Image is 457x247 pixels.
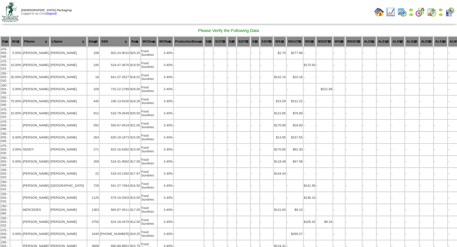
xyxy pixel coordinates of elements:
[377,36,391,47] th: ALS1O
[420,71,433,83] td: -
[100,63,129,67] div: 519-47-4676
[333,59,345,71] td: -
[251,108,259,119] td: -
[158,75,173,79] div: 3.40%
[88,87,99,91] div: 328
[214,47,227,59] td: -
[204,96,213,107] td: -
[316,47,333,59] td: -
[11,63,21,67] div: 10.00%
[434,84,448,95] td: -
[227,84,236,95] td: -
[174,132,204,143] td: -
[214,144,227,155] td: -
[11,148,21,151] div: 3.00%
[434,36,448,47] th: ALS3O
[362,120,376,131] td: -
[362,36,376,47] th: ALDS1
[397,7,407,17] img: calendarprod.gif
[434,47,448,59] td: -
[260,132,273,143] td: -
[274,112,286,115] div: $122.85
[287,75,303,79] div: $10.18
[405,132,419,143] td: -
[333,96,345,107] td: -
[158,87,173,91] div: 3.40%
[274,136,286,139] div: $13.95
[434,96,448,107] td: -
[88,75,99,79] div: 16
[204,36,213,47] th: S1$
[251,84,259,95] td: -
[346,120,362,131] td: -
[405,120,419,131] td: -
[130,136,140,139] div: $15.00
[391,71,404,83] td: -
[158,112,173,115] div: 3.40%
[434,59,448,71] td: -
[391,36,404,47] th: ALDS2
[2,2,18,22] img: zoroco-logo-small.webp
[333,120,345,131] td: -
[405,144,419,155] td: -
[11,136,21,139] div: 6.00%
[362,47,376,59] td: -
[274,51,286,55] div: $2.70
[304,84,316,95] td: -
[405,96,419,107] td: -
[22,144,50,155] td: SENDY
[227,36,236,47] th: S2$
[141,120,157,131] td: Food Sundries
[227,59,236,71] td: -
[438,12,443,17] img: arrowright.gif
[141,96,157,107] td: Food Sundries
[420,59,433,71] td: -
[434,120,448,131] td: -
[214,132,227,143] td: -
[377,144,391,155] td: -
[333,36,345,47] th: WS3$
[251,59,259,71] td: -
[251,120,259,131] td: -
[227,71,236,83] td: -
[130,75,140,79] div: $18.01
[287,100,303,103] div: $212.22
[88,136,99,139] div: 264
[260,36,273,47] th: S3OT$
[214,36,227,47] th: S1OT$
[260,84,273,95] td: -
[377,108,391,119] td: -
[174,47,204,59] td: -
[237,144,250,155] td: -
[88,124,99,127] div: 592
[316,71,333,83] td: -
[316,96,333,107] td: -
[237,59,250,71] td: -
[362,84,376,95] td: -
[22,59,50,71] td: [PERSON_NAME]
[237,47,250,59] td: -
[22,108,50,119] td: [PERSON_NAME]
[405,71,419,83] td: -
[434,71,448,83] td: -
[174,36,204,47] th: ProductionBonus
[237,96,250,107] td: -
[50,120,87,131] td: [PERSON_NAME]
[260,47,273,59] td: -
[346,47,362,59] td: -
[204,84,213,95] td: -
[362,144,376,155] td: -
[158,36,173,47] th: WCRate
[362,96,376,107] td: -
[141,36,157,47] th: WCDesc
[304,132,316,143] td: -
[174,144,204,155] td: -
[316,108,333,119] td: -
[88,100,99,103] div: 445
[141,47,157,59] td: Food Sundries
[1,36,10,47] th: Dist
[434,144,448,155] td: -
[260,120,273,131] td: -
[409,7,414,12] img: arrowleft.gif
[420,36,433,47] th: ALDS3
